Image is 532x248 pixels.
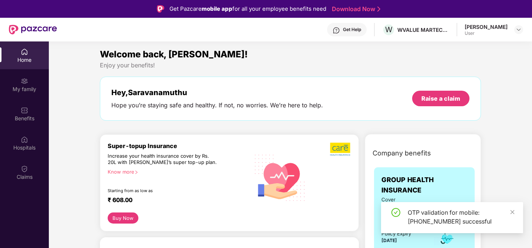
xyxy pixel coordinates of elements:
div: Increase your health insurance cover by Rs. 20L with [PERSON_NAME]’s super top-up plan. [108,153,218,166]
div: Starting from as low as [108,188,218,193]
div: Know more [108,169,245,174]
img: New Pazcare Logo [9,25,57,34]
strong: mobile app [202,5,232,12]
div: Hey, Saravanamuthu [111,88,323,97]
div: ₹ 608.00 [108,196,242,205]
button: Buy Now [108,212,138,224]
img: Stroke [377,5,380,13]
div: Get Pazcare for all your employee benefits need [169,4,326,13]
img: svg+xml;base64,PHN2ZyB3aWR0aD0iMjAiIGhlaWdodD0iMjAiIHZpZXdCb3g9IjAgMCAyMCAyMCIgZmlsbD0ibm9uZSIgeG... [21,77,28,85]
span: Company benefits [373,148,431,158]
img: svg+xml;base64,PHN2ZyBpZD0iSG9zcGl0YWxzIiB4bWxucz0iaHR0cDovL3d3dy53My5vcmcvMjAwMC9zdmciIHdpZHRoPS... [21,136,28,143]
img: Logo [157,5,164,13]
img: svg+xml;base64,PHN2ZyBpZD0iQ2xhaW0iIHhtbG5zPSJodHRwOi8vd3d3LnczLm9yZy8yMDAwL3N2ZyIgd2lkdGg9IjIwIi... [21,165,28,172]
span: GROUP HEALTH INSURANCE [381,175,423,206]
img: b5dec4f62d2307b9de63beb79f102df3.png [330,142,351,156]
img: insurerLogo [419,181,471,200]
div: WVALUE MARTECH PRIVATE LIMITED [397,26,449,33]
div: Enjoy your benefits! [100,61,481,69]
span: right [134,170,138,174]
span: Welcome back, [PERSON_NAME]! [100,49,248,60]
div: Raise a claim [421,94,460,103]
div: Policy Expiry [381,240,411,248]
img: svg+xml;base64,PHN2ZyB4bWxucz0iaHR0cDovL3d3dy53My5vcmcvMjAwMC9zdmciIHhtbG5zOnhsaW5rPSJodHRwOi8vd3... [250,146,311,208]
img: svg+xml;base64,PHN2ZyBpZD0iSGVscC0zMngzMiIgeG1sbnM9Imh0dHA6Ly93d3cudzMub3JnLzIwMDAvc3ZnIiB3aWR0aD... [333,27,340,34]
div: [PERSON_NAME] [465,23,508,30]
img: svg+xml;base64,PHN2ZyBpZD0iQmVuZWZpdHMiIHhtbG5zPSJodHRwOi8vd3d3LnczLm9yZy8yMDAwL3N2ZyIgd2lkdGg9Ij... [21,107,28,114]
div: OTP validation for mobile: [PHONE_NUMBER] successful [408,208,514,226]
img: svg+xml;base64,PHN2ZyBpZD0iSG9tZSIgeG1sbnM9Imh0dHA6Ly93d3cudzMub3JnLzIwMDAvc3ZnIiB3aWR0aD0iMjAiIG... [21,48,28,56]
div: Super-topup Insurance [108,142,250,150]
span: W [385,25,393,34]
span: close [510,210,515,215]
div: Get Help [343,27,361,33]
div: User [465,30,508,36]
a: Download Now [332,5,378,13]
div: Hope you’re staying safe and healthy. If not, no worries. We’re here to help. [111,101,323,109]
img: svg+xml;base64,PHN2ZyBpZD0iRHJvcGRvd24tMzJ4MzIiIHhtbG5zPSJodHRwOi8vd3d3LnczLm9yZy8yMDAwL3N2ZyIgd2... [516,27,522,33]
span: check-circle [391,208,400,217]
